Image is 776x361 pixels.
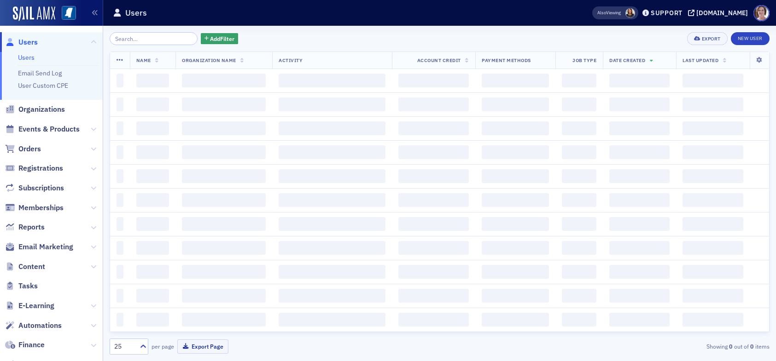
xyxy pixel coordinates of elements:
span: ‌ [398,74,469,87]
a: E-Learning [5,301,54,311]
span: ‌ [482,121,549,135]
a: Content [5,262,45,272]
span: ‌ [136,217,169,231]
span: ‌ [279,74,385,87]
span: ‌ [398,121,469,135]
a: Users [5,37,38,47]
span: ‌ [562,121,596,135]
span: ‌ [182,313,266,327]
span: ‌ [182,265,266,279]
span: ‌ [482,169,549,183]
span: ‌ [398,97,469,111]
div: Also [597,10,606,16]
div: [DOMAIN_NAME] [696,9,748,17]
a: Email Send Log [18,69,62,77]
span: ‌ [279,241,385,255]
span: ‌ [562,169,596,183]
span: Events & Products [18,124,80,134]
span: ‌ [279,265,385,279]
span: ‌ [482,217,549,231]
span: ‌ [136,97,169,111]
button: Export [687,32,727,45]
span: ‌ [562,265,596,279]
img: SailAMX [62,6,76,20]
span: ‌ [136,193,169,207]
span: Email Marketing [18,242,73,252]
span: Organizations [18,104,65,115]
div: 25 [114,342,134,351]
button: Export Page [177,339,228,354]
span: Viewing [597,10,621,16]
span: ‌ [117,97,123,111]
span: Payment Methods [482,57,531,63]
span: ‌ [117,241,123,255]
span: ‌ [562,217,596,231]
h1: Users [125,7,147,18]
div: Support [651,9,683,17]
a: SailAMX [13,6,55,21]
span: ‌ [279,217,385,231]
span: ‌ [562,241,596,255]
a: User Custom CPE [18,81,68,90]
span: ‌ [609,145,670,159]
span: ‌ [609,217,670,231]
span: Registrations [18,163,63,173]
span: ‌ [683,289,743,303]
span: Memberships [18,203,64,213]
span: ‌ [117,313,123,327]
span: ‌ [182,121,266,135]
span: ‌ [117,289,123,303]
a: Orders [5,144,41,154]
span: ‌ [562,289,596,303]
span: ‌ [279,313,385,327]
span: ‌ [117,74,123,87]
span: ‌ [279,97,385,111]
span: ‌ [279,169,385,183]
span: ‌ [482,241,549,255]
a: New User [731,32,770,45]
a: Tasks [5,281,38,291]
span: ‌ [398,289,469,303]
span: ‌ [683,97,743,111]
span: Subscriptions [18,183,64,193]
span: ‌ [482,74,549,87]
span: Organization Name [182,57,236,63]
span: ‌ [117,121,123,135]
label: per page [152,342,174,350]
span: ‌ [117,145,123,159]
span: ‌ [398,193,469,207]
a: Organizations [5,104,65,115]
a: Registrations [5,163,63,173]
span: ‌ [136,313,169,327]
span: ‌ [683,313,743,327]
strong: 0 [749,342,755,350]
span: ‌ [562,313,596,327]
span: Noma Burge [625,8,635,18]
span: Profile [753,5,770,21]
span: ‌ [398,217,469,231]
span: ‌ [117,193,123,207]
span: Job Type [572,57,596,63]
a: Events & Products [5,124,80,134]
span: Users [18,37,38,47]
span: ‌ [482,145,549,159]
span: Tasks [18,281,38,291]
span: ‌ [398,169,469,183]
span: Last Updated [683,57,718,63]
span: ‌ [482,313,549,327]
span: ‌ [117,169,123,183]
span: ‌ [609,74,670,87]
span: ‌ [182,289,266,303]
span: ‌ [609,193,670,207]
span: Date Created [609,57,645,63]
span: ‌ [182,145,266,159]
span: ‌ [683,145,743,159]
span: Name [136,57,151,63]
a: Automations [5,321,62,331]
span: ‌ [136,74,169,87]
span: E-Learning [18,301,54,311]
a: Subscriptions [5,183,64,193]
span: ‌ [609,265,670,279]
span: ‌ [136,241,169,255]
span: ‌ [482,97,549,111]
